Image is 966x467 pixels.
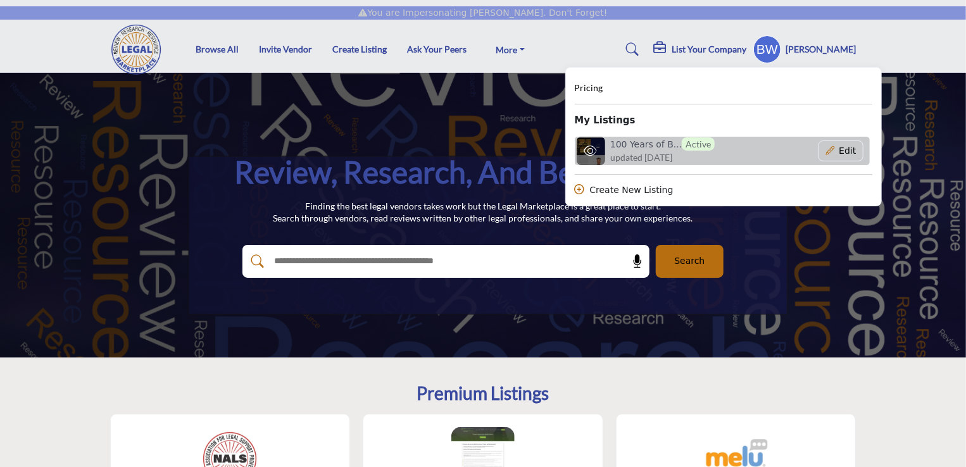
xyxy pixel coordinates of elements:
[273,212,693,225] p: Search through vendors, read reviews written by other legal professionals, and share your own exp...
[819,140,863,162] button: Show Company Details With Edit Page
[417,383,549,404] h2: Premium Listings
[610,151,672,164] span: updated [DATE]
[577,137,605,165] img: 100-years-of-bliss logo
[610,137,715,151] h6: 100 Years of Bliss
[753,35,781,63] button: Show hide supplier dropdown
[196,44,239,54] a: Browse All
[819,140,863,162] div: Basic outlined example
[682,137,715,151] span: Active
[110,24,170,75] img: Site Logo
[672,44,747,55] h5: List Your Company
[575,82,603,93] span: Pricing
[407,44,467,54] a: Ask Your Peers
[259,44,312,54] a: Invite Vendor
[575,137,748,165] a: 100-years-of-bliss logo 100 Years of B...Active updated [DATE]
[273,200,693,213] p: Finding the best legal vendors takes work but the Legal Marketplace is a great place to start.
[235,153,732,192] h1: Review, Research, and be a Resource
[613,39,647,59] a: Search
[565,67,882,206] div: List Your Company
[654,42,747,57] div: List Your Company
[575,113,636,128] b: My Listings
[674,254,705,268] span: Search
[575,81,603,96] a: Pricing
[487,40,534,58] a: More
[575,184,872,197] div: Create New Listing
[332,44,387,54] a: Create Listing
[786,43,856,56] h5: [PERSON_NAME]
[656,245,724,278] button: Search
